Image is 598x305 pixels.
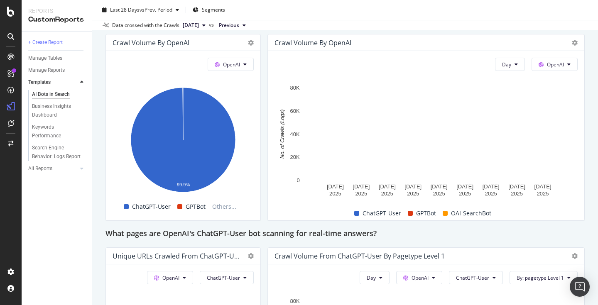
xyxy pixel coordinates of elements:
[355,190,367,197] text: 2025
[456,183,473,190] text: [DATE]
[32,123,86,140] a: Keywords Performance
[433,190,445,197] text: 2025
[28,38,63,47] div: + Create Report
[113,252,240,260] div: Unique URLs Crawled from ChatGPT-User
[32,90,70,99] div: AI Bots in Search
[189,3,228,17] button: Segments
[274,83,578,200] svg: A chart.
[28,66,65,75] div: Manage Reports
[200,271,254,284] button: ChatGPT-User
[290,154,300,161] text: 20K
[290,131,300,137] text: 40K
[290,85,300,91] text: 80K
[28,66,86,75] a: Manage Reports
[147,271,193,284] button: OpenAI
[132,202,171,212] span: ChatGPT-User
[274,252,445,260] div: Crawl Volume from ChatGPT-User by pagetype Level 1
[353,183,370,190] text: [DATE]
[162,274,179,281] span: OpenAI
[510,271,578,284] button: By: pagetype Level 1
[32,144,81,161] div: Search Engine Behavior: Logs Report
[216,20,249,30] button: Previous
[297,177,299,183] text: 0
[508,183,525,190] text: [DATE]
[28,54,86,63] a: Manage Tables
[274,39,351,47] div: Crawl Volume by OpenAI
[360,271,390,284] button: Day
[177,183,190,188] text: 99.9%
[28,7,85,15] div: Reports
[209,202,240,212] span: Others...
[28,38,86,47] a: + Create Report
[485,190,497,197] text: 2025
[112,22,179,29] div: Data crossed with the Crawls
[537,190,549,197] text: 2025
[290,298,300,304] text: 80K
[267,34,585,221] div: Crawl Volume by OpenAIDayOpenAIA chart.ChatGPT-UserGPTBotOAI-SearchBot
[110,6,140,13] span: Last 28 Days
[416,208,436,218] span: GPTBot
[219,22,239,29] span: Previous
[113,83,254,200] svg: A chart.
[28,78,51,87] div: Templates
[570,277,590,297] div: Open Intercom Messenger
[451,208,491,218] span: OAI-SearchBot
[140,6,172,13] span: vs Prev. Period
[459,190,471,197] text: 2025
[495,58,525,71] button: Day
[105,34,261,221] div: Crawl Volume by OpenAIOpenAIA chart.ChatGPT-UserGPTBotOthers...
[105,227,585,241] div: What pages are OpenAI's ChatGPT-User bot scanning for real-time answers?
[363,208,401,218] span: ChatGPT-User
[32,102,80,120] div: Business Insights Dashboard
[290,108,300,114] text: 60K
[396,271,442,284] button: OpenAI
[511,190,523,197] text: 2025
[483,183,500,190] text: [DATE]
[327,183,344,190] text: [DATE]
[407,190,419,197] text: 2025
[223,61,240,68] span: OpenAI
[449,271,503,284] button: ChatGPT-User
[532,58,578,71] button: OpenAI
[381,190,393,197] text: 2025
[183,22,199,29] span: 2025 Sep. 2nd
[28,54,62,63] div: Manage Tables
[367,274,376,281] span: Day
[28,78,78,87] a: Templates
[32,90,86,99] a: AI Bots in Search
[179,20,209,30] button: [DATE]
[105,227,377,241] h2: What pages are OpenAI's ChatGPT-User bot scanning for real-time answers?
[404,183,422,190] text: [DATE]
[99,3,182,17] button: Last 28 DaysvsPrev. Period
[209,21,216,29] span: vs
[186,202,206,212] span: GPTBot
[32,144,86,161] a: Search Engine Behavior: Logs Report
[379,183,396,190] text: [DATE]
[517,274,564,281] span: By: pagetype Level 1
[534,183,551,190] text: [DATE]
[329,190,341,197] text: 2025
[502,61,511,68] span: Day
[279,110,285,159] text: No. of Crawls (Logs)
[456,274,489,281] span: ChatGPT-User
[412,274,429,281] span: OpenAI
[113,39,189,47] div: Crawl Volume by OpenAI
[28,164,78,173] a: All Reports
[28,164,52,173] div: All Reports
[28,15,85,24] div: CustomReports
[32,102,86,120] a: Business Insights Dashboard
[202,6,225,13] span: Segments
[547,61,564,68] span: OpenAI
[32,123,78,140] div: Keywords Performance
[431,183,448,190] text: [DATE]
[207,274,240,281] span: ChatGPT-User
[208,58,254,71] button: OpenAI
